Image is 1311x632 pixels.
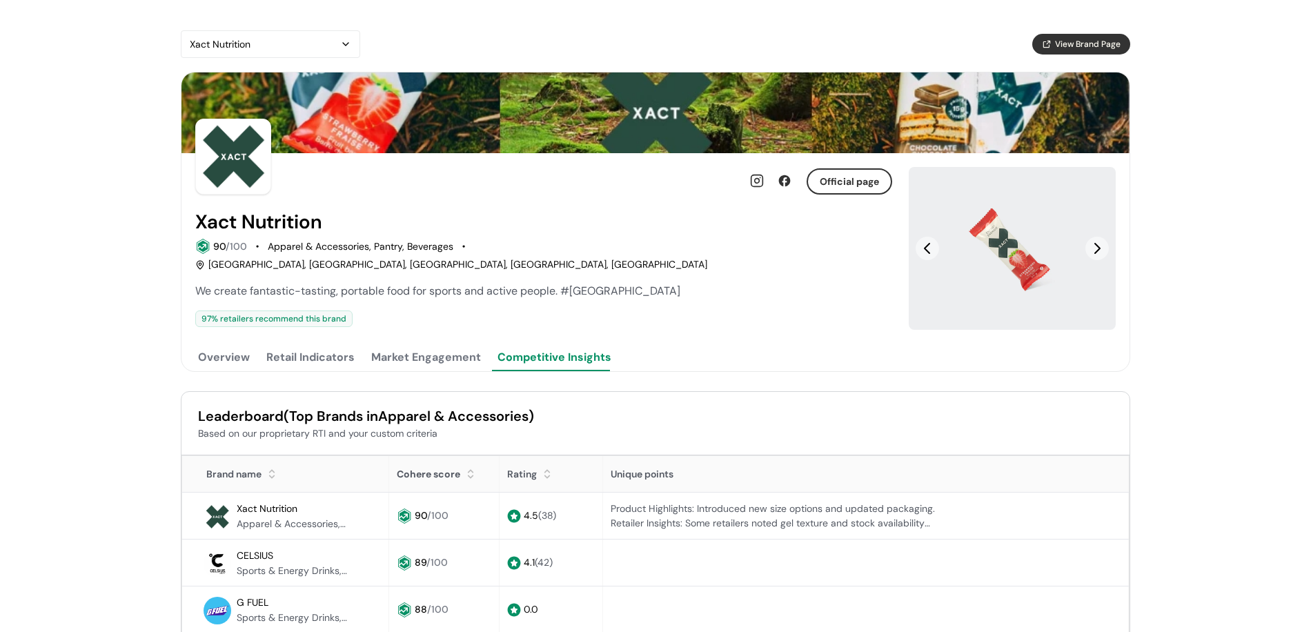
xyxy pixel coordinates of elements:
[415,556,426,569] span: 89
[909,167,1116,330] div: Slide 2
[807,168,892,195] button: Official page
[237,500,297,517] a: Xact Nutrition
[909,167,1116,330] img: Slide 1
[916,237,939,260] button: Previous Slide
[237,564,347,578] div: Sports & Energy Drinks,Beverages,Other Beverages
[426,556,448,569] span: /100
[427,509,448,522] span: /100
[264,344,357,371] button: Retail Indicators
[1085,237,1109,260] button: Next Slide
[524,603,538,615] span: 0.0
[237,547,273,564] a: CELSIUS
[195,284,680,298] span: We create fantastic-tasting, portable food for sports and active people. #[GEOGRAPHIC_DATA]
[284,407,534,425] span: (Top Brands in Apparel & Accessories )
[1032,34,1130,55] button: View Brand Page
[611,502,956,531] div: Product Highlights: Introduced new size options and updated packaging. Retailer Insights: Some re...
[237,549,273,562] span: CELSIUS
[611,468,673,480] span: Unique points
[198,407,284,425] span: Leaderboard
[181,72,1130,153] img: Brand cover image
[909,167,1116,330] div: Carousel
[190,467,262,482] div: Brand name
[415,509,427,522] span: 90
[237,502,297,515] span: Xact Nutrition
[195,310,353,327] div: 97 % retailers recommend this brand
[195,257,707,272] div: [GEOGRAPHIC_DATA], [GEOGRAPHIC_DATA], [GEOGRAPHIC_DATA], [GEOGRAPHIC_DATA], [GEOGRAPHIC_DATA]
[507,467,537,482] div: Rating
[268,239,453,254] div: Apparel & Accessories, Pantry, Beverages
[415,603,427,615] span: 88
[198,426,1113,441] div: Based on our proprietary RTI and your custom criteria
[195,344,253,371] button: Overview
[237,596,268,609] span: G FUEL
[195,119,271,195] img: Brand Photo
[237,517,347,531] div: Apparel & Accessories,Nutrition Bars,Sports & Energy Drinks,Pantry,Snacks,Beverages,Other Beverages
[226,240,247,253] span: /100
[1055,38,1121,50] span: View Brand Page
[495,344,614,371] button: Competitive Insights
[190,36,337,52] div: Xact Nutrition
[524,509,556,522] span: 4.5
[427,603,448,615] span: /100
[397,467,460,482] div: Cohere score
[213,240,226,253] span: 90
[195,211,322,233] h2: Xact Nutrition
[237,594,268,611] a: G FUEL
[237,611,347,625] div: Sports & Energy Drinks,Beverages,Other Beverages
[538,509,556,522] span: ( 38 )
[524,556,553,569] span: 4.1
[535,556,553,569] span: ( 42 )
[368,344,484,371] button: Market Engagement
